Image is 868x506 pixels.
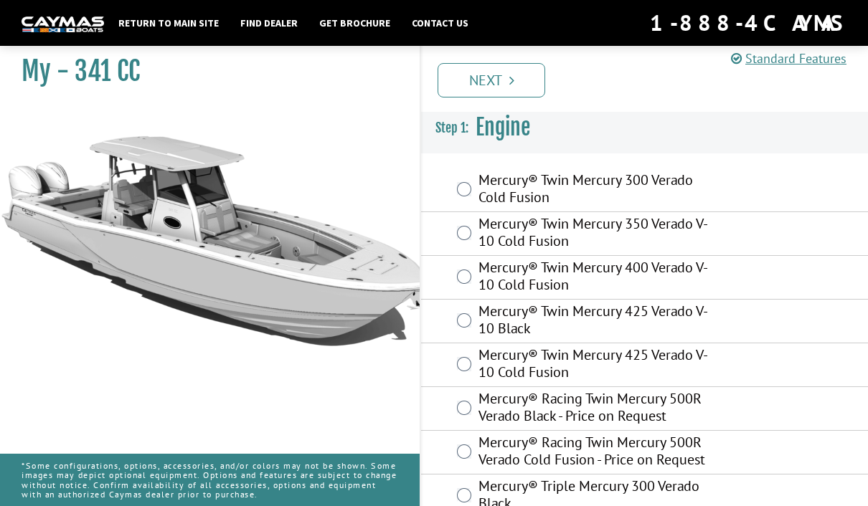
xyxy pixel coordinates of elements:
h1: My - 341 CC [22,55,384,87]
label: Mercury® Racing Twin Mercury 500R Verado Cold Fusion - Price on Request [478,434,712,472]
div: 1-888-4CAYMAS [650,7,846,39]
a: Standard Features [731,50,846,67]
ul: Pagination [434,61,868,97]
label: Mercury® Twin Mercury 300 Verado Cold Fusion [478,171,712,209]
label: Mercury® Twin Mercury 350 Verado V-10 Cold Fusion [478,215,712,253]
h3: Engine [421,101,868,154]
label: Mercury® Twin Mercury 425 Verado V-10 Cold Fusion [478,346,712,384]
a: Return to main site [111,14,226,32]
p: *Some configurations, options, accessories, and/or colors may not be shown. Some images may depic... [22,454,398,506]
a: Find Dealer [233,14,305,32]
label: Mercury® Twin Mercury 425 Verado V-10 Black [478,302,712,340]
a: Next [438,63,545,97]
label: Mercury® Twin Mercury 400 Verado V-10 Cold Fusion [478,259,712,297]
a: Get Brochure [312,14,397,32]
label: Mercury® Racing Twin Mercury 500R Verado Black - Price on Request [478,390,712,428]
a: Contact Us [405,14,476,32]
img: white-logo-c9c8dbefe5ff5ceceb0f0178aa75bf4bb51f6bca0971e226c86eb53dfe498488.png [22,16,104,32]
